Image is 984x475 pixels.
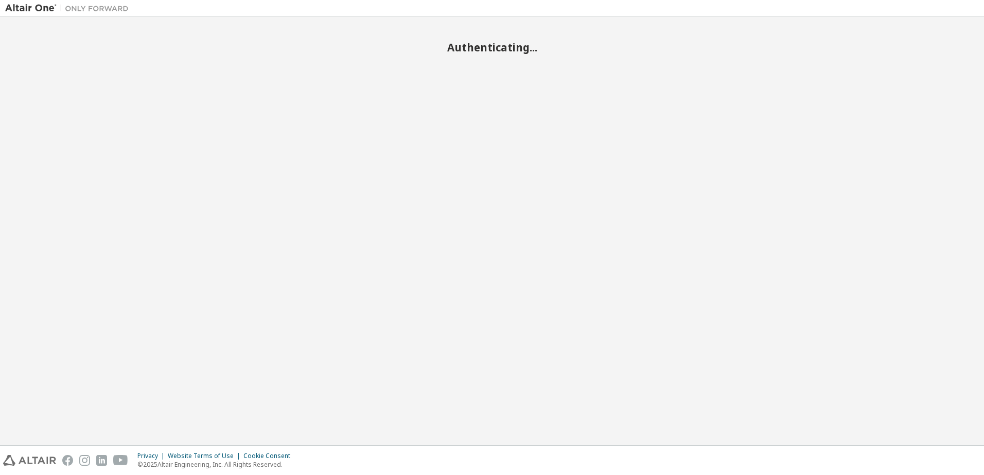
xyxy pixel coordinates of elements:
[137,460,296,469] p: © 2025 Altair Engineering, Inc. All Rights Reserved.
[137,452,168,460] div: Privacy
[62,455,73,466] img: facebook.svg
[243,452,296,460] div: Cookie Consent
[96,455,107,466] img: linkedin.svg
[5,41,979,54] h2: Authenticating...
[3,455,56,466] img: altair_logo.svg
[5,3,134,13] img: Altair One
[113,455,128,466] img: youtube.svg
[168,452,243,460] div: Website Terms of Use
[79,455,90,466] img: instagram.svg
